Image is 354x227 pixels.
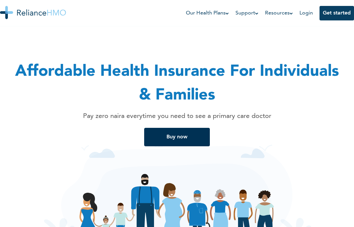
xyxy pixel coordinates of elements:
a: Support [235,9,258,17]
button: Buy now [144,128,210,146]
a: Our Health Plans [186,9,229,17]
a: Resources [265,9,293,17]
button: Get started [320,6,354,20]
h1: Affordable Health Insurance For Individuals & Families [13,60,341,107]
a: Login [299,11,313,16]
p: Pay zero naira everytime you need to see a primary care doctor [29,111,325,121]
